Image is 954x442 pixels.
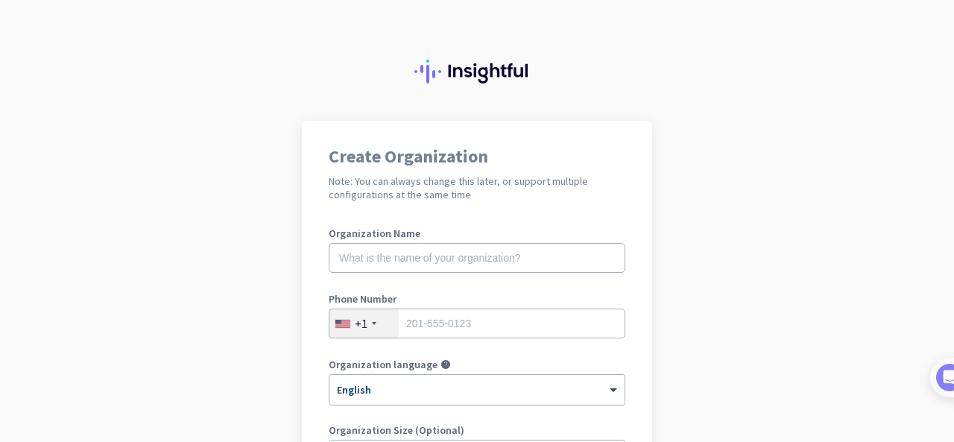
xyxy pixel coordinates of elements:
[329,228,625,239] label: Organization Name
[329,309,625,338] input: 201-555-0123
[329,425,625,435] label: Organization Size (Optional)
[329,294,625,304] label: Phone Number
[329,174,625,201] h2: Note: You can always change this later, or support multiple configurations at the same time
[329,148,625,165] h1: Create Organization
[440,359,451,370] i: help
[329,243,625,273] input: What is the name of your organization?
[355,316,367,331] div: +1
[329,359,437,370] label: Organization language
[414,60,540,83] img: Insightful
